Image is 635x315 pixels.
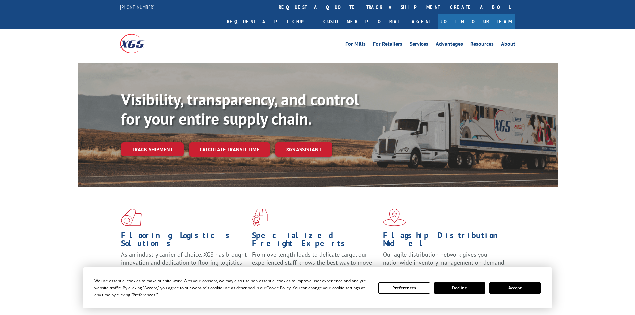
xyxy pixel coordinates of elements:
a: For Mills [345,41,366,49]
a: Request a pickup [222,14,318,29]
a: Advantages [436,41,463,49]
a: Customer Portal [318,14,405,29]
a: [PHONE_NUMBER] [120,4,155,10]
span: Our agile distribution network gives you nationwide inventory management on demand. [383,251,506,266]
div: We use essential cookies to make our site work. With your consent, we may also use non-essential ... [94,277,370,298]
a: Calculate transit time [189,142,270,157]
img: xgs-icon-total-supply-chain-intelligence-red [121,209,142,226]
span: Preferences [133,292,155,298]
h1: Specialized Freight Experts [252,231,378,251]
a: Agent [405,14,438,29]
div: Cookie Consent Prompt [83,267,552,308]
span: As an industry carrier of choice, XGS has brought innovation and dedication to flooring logistics... [121,251,247,274]
img: xgs-icon-flagship-distribution-model-red [383,209,406,226]
a: Resources [470,41,494,49]
a: About [501,41,515,49]
h1: Flooring Logistics Solutions [121,231,247,251]
h1: Flagship Distribution Model [383,231,509,251]
a: Services [410,41,428,49]
p: From overlength loads to delicate cargo, our experienced staff knows the best way to move your fr... [252,251,378,280]
a: Join Our Team [438,14,515,29]
span: Cookie Policy [266,285,291,291]
img: xgs-icon-focused-on-flooring-red [252,209,268,226]
button: Accept [489,282,541,294]
a: Track shipment [121,142,184,156]
button: Decline [434,282,485,294]
b: Visibility, transparency, and control for your entire supply chain. [121,89,359,129]
a: For Retailers [373,41,402,49]
button: Preferences [378,282,430,294]
a: XGS ASSISTANT [275,142,332,157]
